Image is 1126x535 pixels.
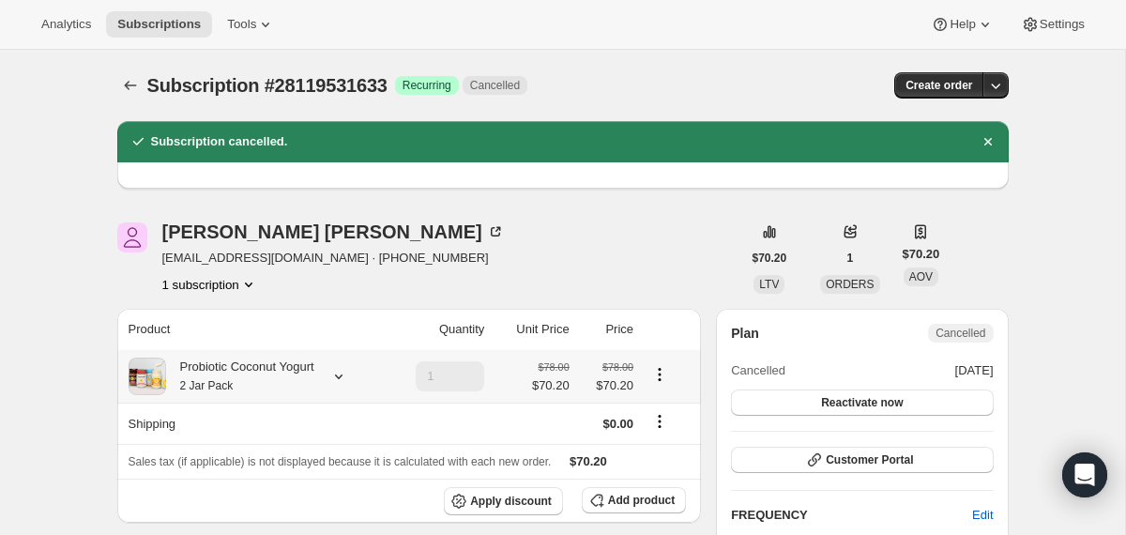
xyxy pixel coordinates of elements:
span: Cancelled [936,326,985,341]
span: $70.20 [903,245,940,264]
span: AOV [909,270,933,283]
button: Product actions [162,275,258,294]
button: Analytics [30,11,102,38]
button: $70.20 [741,245,799,271]
button: Shipping actions [645,411,675,432]
div: [PERSON_NAME] [PERSON_NAME] [162,222,505,241]
span: Create order [905,78,972,93]
th: Price [575,309,639,350]
span: Apply discount [470,494,552,509]
span: Sales tax (if applicable) is not displayed because it is calculated with each new order. [129,455,552,468]
span: $70.20 [532,376,570,395]
span: Customer Portal [826,452,913,467]
span: Cancelled [470,78,520,93]
span: Audrea Brisson [117,222,147,252]
h2: Plan [731,324,759,343]
th: Unit Price [490,309,574,350]
span: LTV [759,278,779,291]
span: Cancelled [731,361,785,380]
span: [EMAIL_ADDRESS][DOMAIN_NAME] · [PHONE_NUMBER] [162,249,505,267]
span: $70.20 [581,376,633,395]
button: Add product [582,487,686,513]
button: Subscriptions [106,11,212,38]
button: Edit [961,500,1004,530]
span: Help [950,17,975,32]
button: Create order [894,72,983,99]
small: 2 Jar Pack [180,379,234,392]
button: Apply discount [444,487,563,515]
th: Product [117,309,386,350]
span: 1 [847,251,854,266]
button: Tools [216,11,286,38]
span: Add product [608,493,675,508]
span: Recurring [403,78,451,93]
small: $78.00 [602,361,633,373]
h2: FREQUENCY [731,506,972,525]
span: Subscription #28119531633 [147,75,388,96]
span: [DATE] [955,361,994,380]
div: Probiotic Coconut Yogurt [166,358,314,395]
button: Reactivate now [731,390,993,416]
span: Analytics [41,17,91,32]
button: 1 [836,245,865,271]
span: ORDERS [826,278,874,291]
button: Settings [1010,11,1096,38]
th: Shipping [117,403,386,444]
span: $70.20 [570,454,607,468]
th: Quantity [385,309,490,350]
span: $0.00 [603,417,634,431]
h2: Subscription cancelled. [151,132,288,151]
button: Product actions [645,364,675,385]
div: Open Intercom Messenger [1062,452,1107,497]
span: $70.20 [753,251,787,266]
button: Help [920,11,1005,38]
button: Customer Portal [731,447,993,473]
button: Dismiss notification [975,129,1001,155]
button: Subscriptions [117,72,144,99]
small: $78.00 [539,361,570,373]
span: Settings [1040,17,1085,32]
img: product img [129,358,166,395]
span: Reactivate now [821,395,903,410]
span: Tools [227,17,256,32]
span: Subscriptions [117,17,201,32]
span: Edit [972,506,993,525]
